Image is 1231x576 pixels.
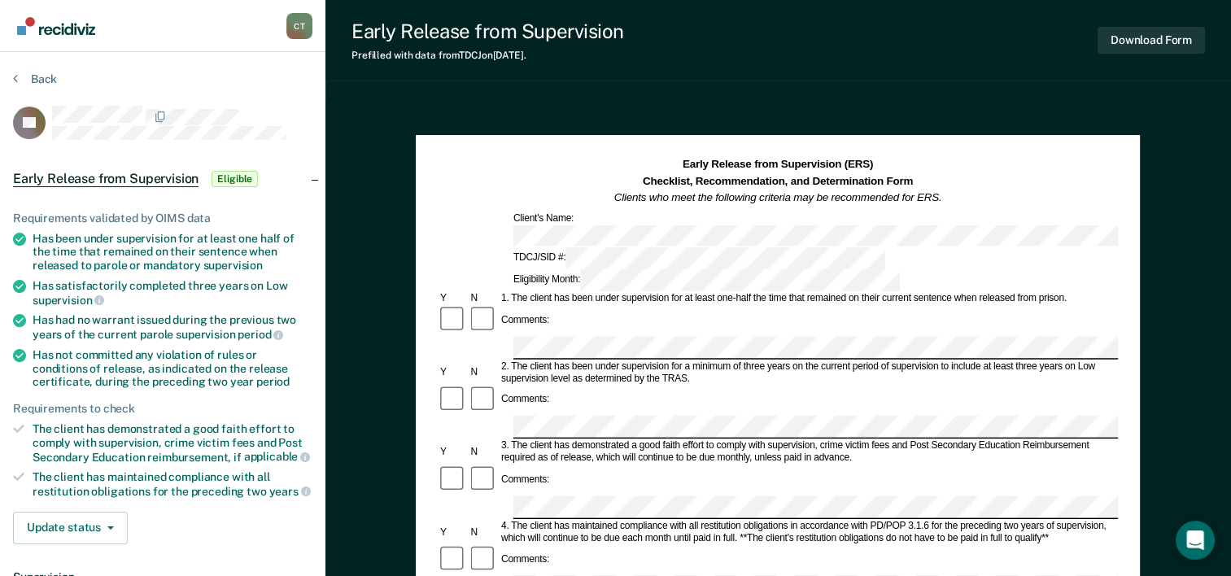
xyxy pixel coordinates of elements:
div: Requirements validated by OIMS data [13,212,312,225]
div: Open Intercom Messenger [1176,521,1215,560]
img: Recidiviz [17,17,95,35]
div: 3. The client has demonstrated a good faith effort to comply with supervision, crime victim fees ... [499,440,1118,465]
strong: Early Release from Supervision (ERS) [683,159,873,171]
em: Clients who meet the following criteria may be recommended for ERS. [614,191,942,203]
div: Eligibility Month: [511,269,902,291]
div: Requirements to check [13,402,312,416]
div: Comments: [499,554,552,566]
div: Y [438,366,468,378]
span: Eligible [212,171,258,187]
div: Early Release from Supervision [351,20,624,43]
div: Y [438,446,468,458]
div: Has had no warrant issued during the previous two years of the current parole supervision [33,313,312,341]
div: Comments: [499,314,552,326]
div: N [469,526,499,539]
button: Download Form [1098,27,1205,54]
div: N [469,366,499,378]
span: years [269,485,311,498]
div: The client has demonstrated a good faith effort to comply with supervision, crime victim fees and... [33,422,312,464]
div: Comments: [499,394,552,406]
strong: Checklist, Recommendation, and Determination Form [643,175,913,187]
div: N [469,293,499,305]
div: C T [286,13,312,39]
button: Back [13,72,57,86]
div: 2. The client has been under supervision for a minimum of three years on the current period of su... [499,360,1118,385]
span: supervision [33,294,104,307]
div: Has been under supervision for at least one half of the time that remained on their sentence when... [33,232,312,273]
div: 1. The client has been under supervision for at least one-half the time that remained on their cu... [499,293,1118,305]
span: period [256,375,290,388]
span: applicable [244,450,310,463]
span: period [238,328,283,341]
div: TDCJ/SID #: [511,248,888,270]
div: The client has maintained compliance with all restitution obligations for the preceding two [33,470,312,498]
div: Has not committed any violation of rules or conditions of release, as indicated on the release ce... [33,348,312,389]
div: Y [438,293,468,305]
button: Profile dropdown button [286,13,312,39]
div: N [469,446,499,458]
span: supervision [203,259,263,272]
div: Y [438,526,468,539]
div: Prefilled with data from TDCJ on [DATE] . [351,50,624,61]
div: Comments: [499,473,552,486]
div: Has satisfactorily completed three years on Low [33,279,312,307]
div: 4. The client has maintained compliance with all restitution obligations in accordance with PD/PO... [499,520,1118,544]
span: Early Release from Supervision [13,171,199,187]
button: Update status [13,512,128,544]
